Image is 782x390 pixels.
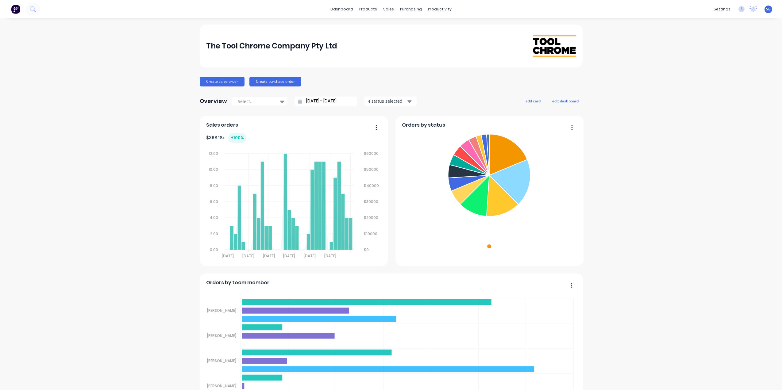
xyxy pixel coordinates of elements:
button: Create sales order [200,77,245,86]
div: purchasing [397,5,425,14]
button: Create purchase order [249,77,301,86]
tspan: [DATE] [222,253,234,258]
div: productivity [425,5,455,14]
tspan: [DATE] [263,253,275,258]
tspan: $10000 [364,231,378,236]
tspan: $60000 [364,151,379,156]
tspan: [PERSON_NAME] [207,308,236,313]
div: sales [380,5,397,14]
tspan: $0 [364,247,369,252]
tspan: $50000 [364,167,379,172]
tspan: $20000 [364,215,379,220]
tspan: 8.00 [210,183,218,188]
span: Orders by status [402,121,445,129]
div: settings [711,5,734,14]
tspan: [DATE] [242,253,254,258]
span: Orders by team member [206,279,269,286]
button: 4 status selected [364,97,417,106]
a: dashboard [327,5,356,14]
tspan: [PERSON_NAME] [207,383,236,388]
div: products [356,5,380,14]
img: The Tool Chrome Company Pty Ltd [533,35,576,57]
button: add card [522,97,545,105]
tspan: [PERSON_NAME] [207,333,236,338]
span: SB [766,6,771,12]
tspan: 0.00 [210,247,218,252]
tspan: $30000 [364,199,379,204]
tspan: [DATE] [283,253,295,258]
tspan: 2.00 [210,231,218,236]
div: $ 358.18k [206,133,246,143]
tspan: 4.00 [210,215,218,220]
tspan: 10.00 [209,167,218,172]
tspan: 6.00 [210,199,218,204]
div: The Tool Chrome Company Pty Ltd [206,40,337,52]
button: edit dashboard [548,97,583,105]
tspan: 12.00 [209,151,218,156]
div: Overview [200,95,227,107]
tspan: $40000 [364,183,379,188]
div: + 100 % [228,133,246,143]
tspan: [DATE] [324,253,336,258]
div: 4 status selected [368,98,406,104]
span: Sales orders [206,121,238,129]
tspan: [DATE] [304,253,316,258]
img: Factory [11,5,20,14]
tspan: [PERSON_NAME] [207,358,236,363]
